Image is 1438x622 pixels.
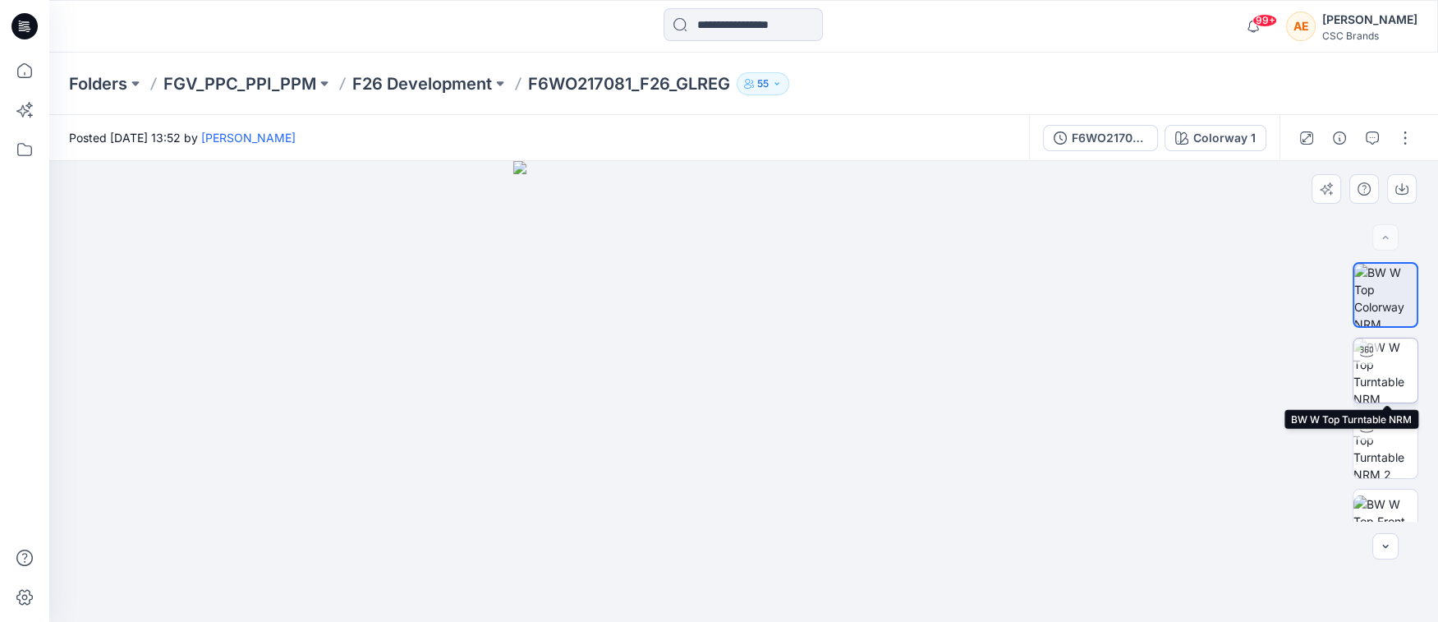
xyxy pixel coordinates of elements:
[1043,125,1158,151] button: F6WO217081_OW26W1082_F26_GLREG_VFA
[513,161,974,622] img: eyJhbGciOiJIUzI1NiIsImtpZCI6IjAiLCJzbHQiOiJzZXMiLCJ0eXAiOiJKV1QifQ.eyJkYXRhIjp7InR5cGUiOiJzdG9yYW...
[1326,125,1353,151] button: Details
[163,72,316,95] a: FGV_PPC_PPI_PPM
[69,129,296,146] span: Posted [DATE] 13:52 by
[1072,129,1147,147] div: F6WO217081_OW26W1082_F26_GLREG_VFA
[737,72,789,95] button: 55
[757,75,769,93] p: 55
[1165,125,1266,151] button: Colorway 1
[528,72,730,95] p: F6WO217081_F26_GLREG
[1193,129,1256,147] div: Colorway 1
[352,72,492,95] a: F26 Development
[1286,12,1316,41] div: AE
[1252,14,1277,27] span: 99+
[1322,30,1417,42] div: CSC Brands
[69,72,127,95] a: Folders
[1322,10,1417,30] div: [PERSON_NAME]
[1353,339,1417,403] img: BW W Top Turntable NRM
[1354,264,1417,326] img: BW W Top Colorway NRM
[1353,495,1417,547] img: BW W Top Front NRM
[201,131,296,145] a: [PERSON_NAME]
[1353,414,1417,478] img: BW W Top Turntable NRM 2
